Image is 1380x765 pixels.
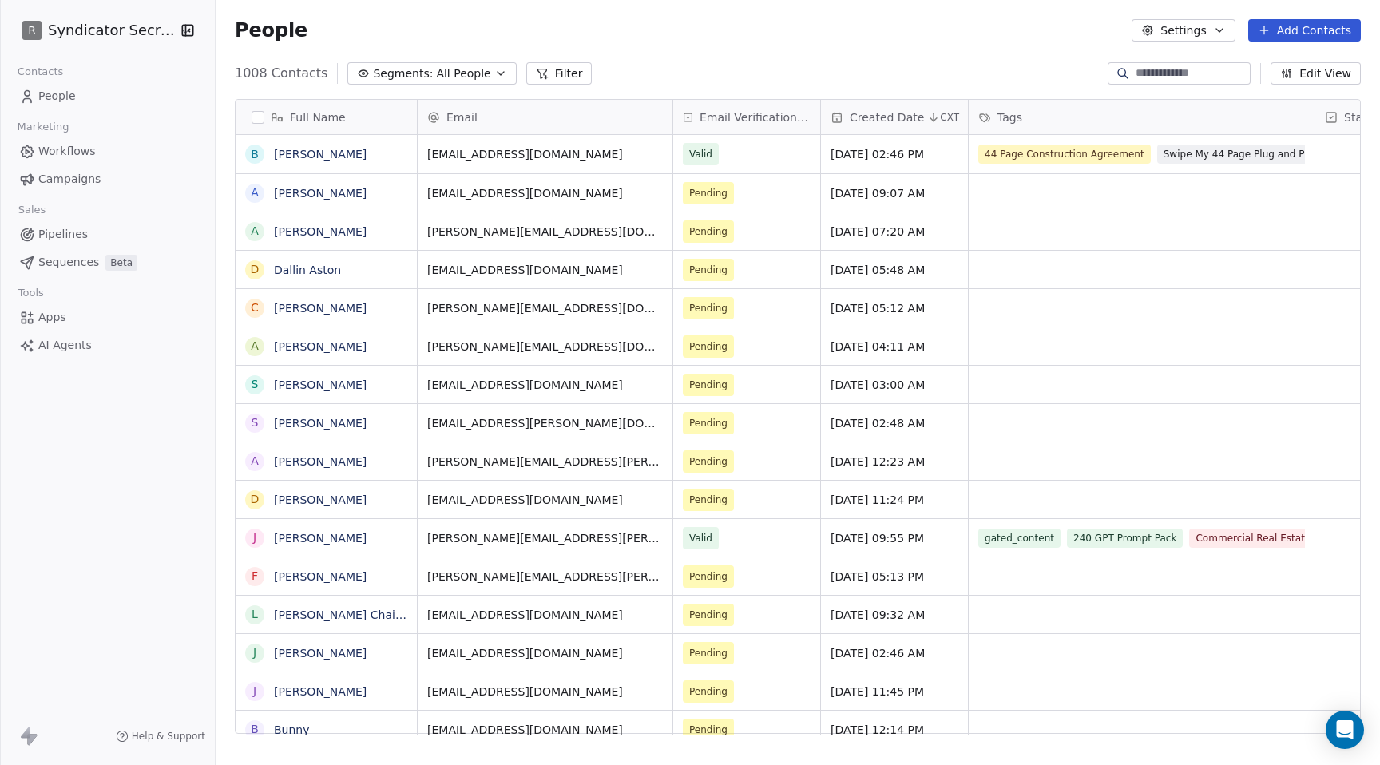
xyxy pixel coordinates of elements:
span: Marketing [10,115,76,139]
a: [PERSON_NAME] [274,417,367,430]
span: Campaigns [38,171,101,188]
span: [PERSON_NAME][EMAIL_ADDRESS][DOMAIN_NAME] [427,224,663,240]
span: Pending [689,185,728,201]
div: Email Verification Status [673,100,820,134]
span: [EMAIL_ADDRESS][DOMAIN_NAME] [427,645,663,661]
span: Tools [11,281,50,305]
a: [PERSON_NAME] Chairman [274,608,424,621]
span: [PERSON_NAME][EMAIL_ADDRESS][DOMAIN_NAME] [427,300,663,316]
span: [PERSON_NAME][EMAIL_ADDRESS][PERSON_NAME][DOMAIN_NAME] [427,530,663,546]
a: [PERSON_NAME] [274,340,367,353]
span: [DATE] 09:07 AM [831,185,958,201]
span: [DATE] 09:32 AM [831,607,958,623]
div: Email [418,100,672,134]
span: Pending [689,492,728,508]
span: Workflows [38,143,96,160]
button: RSyndicator Secrets [19,17,170,44]
span: [EMAIL_ADDRESS][PERSON_NAME][DOMAIN_NAME] [427,415,663,431]
span: [EMAIL_ADDRESS][DOMAIN_NAME] [427,492,663,508]
span: Full Name [290,109,346,125]
span: Syndicator Secrets [48,20,176,41]
a: Help & Support [116,730,205,743]
a: [PERSON_NAME] [274,379,367,391]
a: [PERSON_NAME] [274,570,367,583]
div: J [253,529,256,546]
a: Workflows [13,138,202,164]
span: Pipelines [38,226,88,243]
a: [PERSON_NAME] [274,187,367,200]
span: Valid [689,530,712,546]
span: [EMAIL_ADDRESS][DOMAIN_NAME] [427,684,663,700]
div: S [252,414,259,431]
button: Add Contacts [1248,19,1361,42]
span: Tags [997,109,1022,125]
span: Status [1344,109,1380,125]
span: People [38,88,76,105]
span: [EMAIL_ADDRESS][DOMAIN_NAME] [427,722,663,738]
span: Pending [689,722,728,738]
div: J [253,683,256,700]
span: [EMAIL_ADDRESS][DOMAIN_NAME] [427,146,663,162]
span: Pending [689,684,728,700]
div: B [251,721,259,738]
span: People [235,18,307,42]
span: [DATE] 12:14 PM [831,722,958,738]
button: Edit View [1271,62,1361,85]
span: [PERSON_NAME][EMAIL_ADDRESS][DOMAIN_NAME] [427,339,663,355]
span: 240 GPT Prompt Pack [1067,529,1183,548]
span: Pending [689,339,728,355]
span: Apps [38,309,66,326]
a: Pipelines [13,221,202,248]
a: [PERSON_NAME] [274,302,367,315]
a: Apps [13,304,202,331]
div: A [251,453,259,470]
span: [PERSON_NAME][EMAIL_ADDRESS][PERSON_NAME][DOMAIN_NAME] [427,454,663,470]
span: All People [436,65,490,82]
span: [EMAIL_ADDRESS][DOMAIN_NAME] [427,607,663,623]
span: Pending [689,607,728,623]
a: Bunny [274,723,310,736]
button: Filter [526,62,593,85]
span: [DATE] 05:13 PM [831,569,958,585]
span: CXT [940,111,959,124]
div: Open Intercom Messenger [1326,711,1364,749]
span: [DATE] 02:48 AM [831,415,958,431]
a: People [13,83,202,109]
span: Email Verification Status [700,109,811,125]
div: L [252,606,258,623]
span: Sequences [38,254,99,271]
span: [DATE] 05:48 AM [831,262,958,278]
span: [PERSON_NAME][EMAIL_ADDRESS][PERSON_NAME][DOMAIN_NAME] [427,569,663,585]
span: Email [446,109,478,125]
div: A [251,184,259,201]
a: [PERSON_NAME] [274,225,367,238]
span: [EMAIL_ADDRESS][DOMAIN_NAME] [427,262,663,278]
div: J [253,644,256,661]
a: [PERSON_NAME] [274,685,367,698]
a: [PERSON_NAME] [274,647,367,660]
div: D [251,261,260,278]
span: Pending [689,415,728,431]
a: Dallin Aston [274,264,341,276]
span: [DATE] 07:20 AM [831,224,958,240]
div: S [252,376,259,393]
div: A [251,223,259,240]
span: Beta [105,255,137,271]
div: C [251,299,259,316]
a: AI Agents [13,332,202,359]
a: Campaigns [13,166,202,192]
span: Pending [689,569,728,585]
span: [EMAIL_ADDRESS][DOMAIN_NAME] [427,185,663,201]
div: grid [236,135,418,735]
span: [DATE] 11:24 PM [831,492,958,508]
span: Sales [11,198,53,222]
span: 44 Page Construction Agreement [978,145,1151,164]
span: [DATE] 11:45 PM [831,684,958,700]
span: Segments: [373,65,433,82]
span: gated_content [978,529,1061,548]
span: Pending [689,377,728,393]
div: Created DateCXT [821,100,968,134]
span: [DATE] 05:12 AM [831,300,958,316]
span: R [28,22,36,38]
button: Settings [1132,19,1235,42]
